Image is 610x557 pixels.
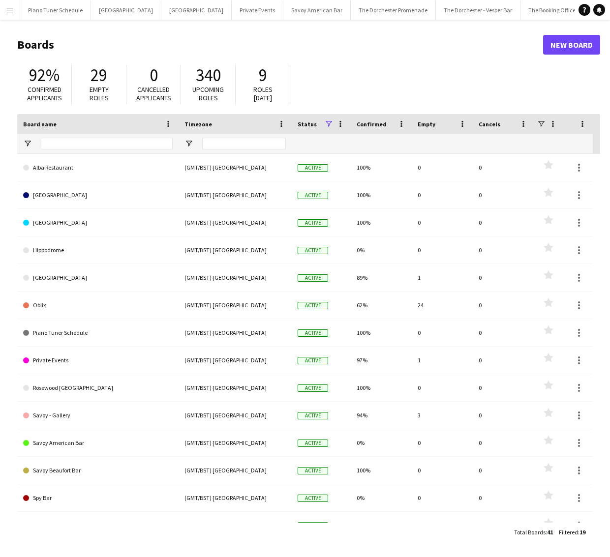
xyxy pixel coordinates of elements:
button: Private Events [232,0,283,20]
span: Confirmed applicants [27,85,62,102]
span: Status [298,120,317,128]
a: The Booking Office 1869 [23,512,173,539]
div: 0 [473,181,534,208]
span: Active [298,192,328,199]
div: 100% [351,319,412,346]
div: 97% [351,347,412,374]
div: 100% [351,209,412,236]
a: Rosewood [GEOGRAPHIC_DATA] [23,374,173,402]
div: (GMT/BST) [GEOGRAPHIC_DATA] [179,347,292,374]
div: 3 [412,402,473,429]
button: Open Filter Menu [23,139,32,148]
span: Active [298,440,328,447]
span: Active [298,219,328,227]
span: Cancels [479,120,500,128]
div: 1 [412,264,473,291]
button: [GEOGRAPHIC_DATA] [161,0,232,20]
div: (GMT/BST) [GEOGRAPHIC_DATA] [179,374,292,401]
div: (GMT/BST) [GEOGRAPHIC_DATA] [179,319,292,346]
div: 100% [351,154,412,181]
a: Hippodrome [23,236,173,264]
span: Active [298,164,328,172]
div: 0 [412,236,473,264]
div: 0 [473,457,534,484]
span: Active [298,274,328,282]
div: 0 [473,347,534,374]
div: (GMT/BST) [GEOGRAPHIC_DATA] [179,264,292,291]
a: Savoy - Gallery [23,402,173,429]
div: 0 [412,209,473,236]
div: (GMT/BST) [GEOGRAPHIC_DATA] [179,209,292,236]
h1: Boards [17,37,543,52]
input: Board name Filter Input [41,138,173,149]
span: Empty roles [90,85,109,102]
div: (GMT/BST) [GEOGRAPHIC_DATA] [179,402,292,429]
div: 89% [351,264,412,291]
div: 0% [351,484,412,511]
span: Active [298,495,328,502]
div: (GMT/BST) [GEOGRAPHIC_DATA] [179,181,292,208]
span: Empty [418,120,435,128]
span: Active [298,522,328,529]
div: 0 [473,484,534,511]
span: 0 [150,64,158,86]
div: 0% [351,236,412,264]
input: Timezone Filter Input [202,138,286,149]
span: Active [298,412,328,419]
span: Roles [DATE] [253,85,273,102]
button: The Dorchester - Vesper Bar [436,0,520,20]
div: 0 [412,457,473,484]
a: Oblix [23,292,173,319]
span: Timezone [184,120,212,128]
div: (GMT/BST) [GEOGRAPHIC_DATA] [179,236,292,264]
div: (GMT/BST) [GEOGRAPHIC_DATA] [179,429,292,456]
span: 9 [259,64,267,86]
div: 0 [412,181,473,208]
span: Active [298,302,328,309]
div: : [514,523,553,542]
span: 41 [547,528,553,536]
span: 19 [579,528,585,536]
button: The Dorchester Promenade [351,0,436,20]
div: 94% [351,402,412,429]
button: The Booking Office 1869 [520,0,597,20]
a: [GEOGRAPHIC_DATA] [23,181,173,209]
div: (GMT/BST) [GEOGRAPHIC_DATA] [179,292,292,319]
button: Open Filter Menu [184,139,193,148]
div: 0 [412,429,473,456]
span: 340 [196,64,221,86]
div: 0 [412,484,473,511]
span: Active [298,329,328,337]
span: 29 [91,64,107,86]
div: 0 [473,264,534,291]
div: (GMT/BST) [GEOGRAPHIC_DATA] [179,484,292,511]
a: Savoy American Bar [23,429,173,457]
div: 0 [473,402,534,429]
span: Active [298,247,328,254]
div: (GMT/BST) [GEOGRAPHIC_DATA] [179,512,292,539]
div: 24 [412,292,473,319]
a: [GEOGRAPHIC_DATA] [23,209,173,236]
button: Piano Tuner Schedule [20,0,91,20]
div: 1 [412,347,473,374]
div: 0 [412,319,473,346]
div: 0 [412,154,473,181]
a: New Board [543,35,600,55]
div: 100% [351,457,412,484]
a: Private Events [23,347,173,374]
button: Savoy American Bar [283,0,351,20]
span: Upcoming roles [192,85,224,102]
a: Savoy Beaufort Bar [23,457,173,484]
div: : [559,523,585,542]
span: 92% [29,64,60,86]
div: 100% [351,374,412,401]
span: Cancelled applicants [136,85,171,102]
div: (GMT/BST) [GEOGRAPHIC_DATA] [179,154,292,181]
span: Total Boards [514,528,546,536]
div: 0 [473,319,534,346]
a: Piano Tuner Schedule [23,319,173,347]
div: 0 [473,154,534,181]
button: [GEOGRAPHIC_DATA] [91,0,161,20]
span: Active [298,384,328,392]
div: 0% [351,429,412,456]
